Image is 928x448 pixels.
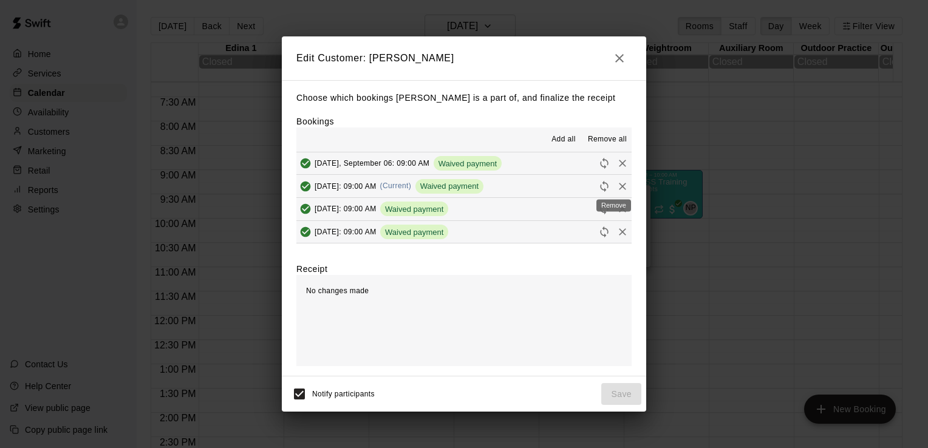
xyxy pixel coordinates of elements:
[551,134,576,146] span: Add all
[296,152,632,175] button: Added & Paid[DATE], September 06: 09:00 AMWaived paymentRescheduleRemove
[312,390,375,398] span: Notify participants
[306,287,369,295] span: No changes made
[613,204,632,213] span: Remove
[380,228,448,237] span: Waived payment
[380,182,412,190] span: (Current)
[595,204,613,213] span: Reschedule
[415,182,483,191] span: Waived payment
[613,227,632,236] span: Remove
[315,228,377,236] span: [DATE]: 09:00 AM
[588,134,627,146] span: Remove all
[296,90,632,106] p: Choose which bookings [PERSON_NAME] is a part of, and finalize the receipt
[583,130,632,149] button: Remove all
[595,227,613,236] span: Reschedule
[296,223,315,241] button: Added & Paid
[315,159,429,168] span: [DATE], September 06: 09:00 AM
[296,200,315,218] button: Added & Paid
[315,182,377,190] span: [DATE]: 09:00 AM
[296,263,327,275] label: Receipt
[296,198,632,220] button: Added & Paid[DATE]: 09:00 AMWaived paymentRescheduleRemove
[595,181,613,190] span: Reschedule
[434,159,502,168] span: Waived payment
[315,205,377,213] span: [DATE]: 09:00 AM
[282,36,646,80] h2: Edit Customer: [PERSON_NAME]
[296,175,632,197] button: Added & Paid[DATE]: 09:00 AM(Current)Waived paymentRescheduleRemove
[596,199,631,211] div: Remove
[595,158,613,168] span: Reschedule
[613,181,632,190] span: Remove
[296,117,334,126] label: Bookings
[544,130,583,149] button: Add all
[296,221,632,243] button: Added & Paid[DATE]: 09:00 AMWaived paymentRescheduleRemove
[613,158,632,168] span: Remove
[380,205,448,214] span: Waived payment
[296,177,315,195] button: Added & Paid
[296,154,315,172] button: Added & Paid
